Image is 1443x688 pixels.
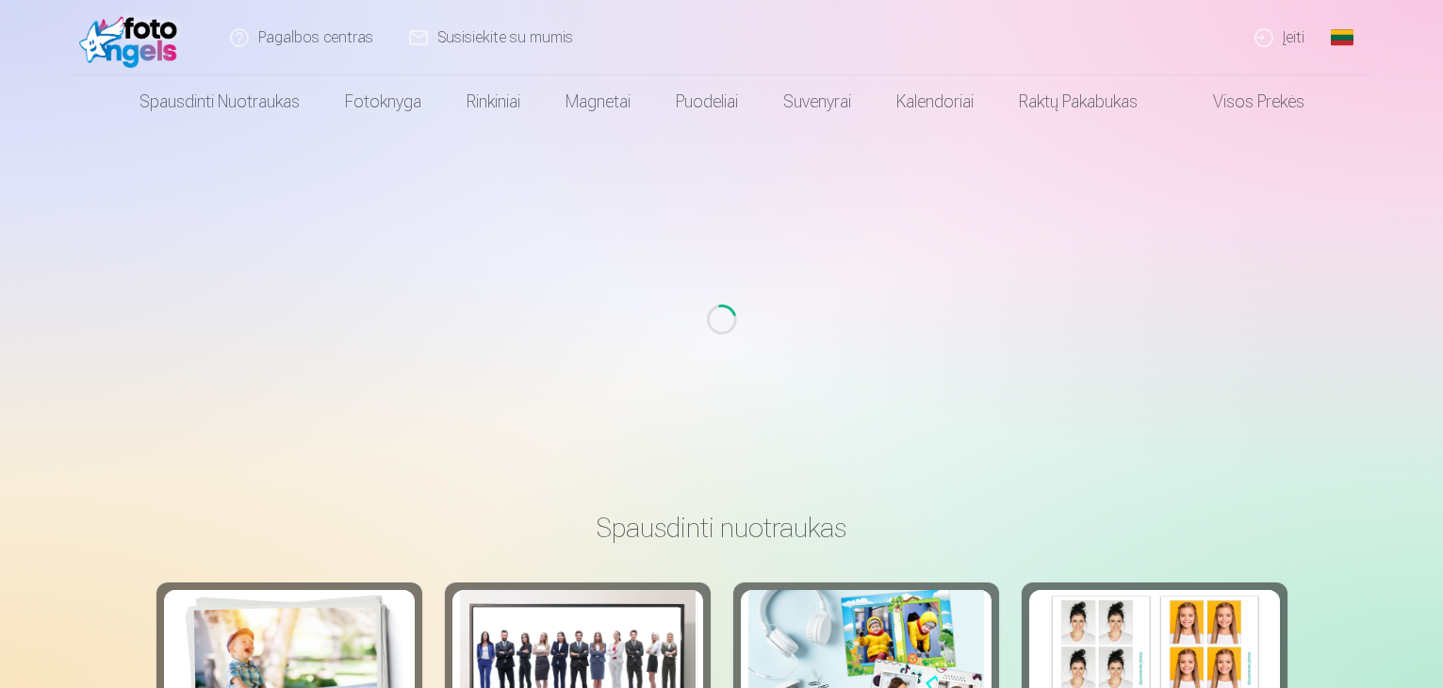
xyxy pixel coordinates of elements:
a: Spausdinti nuotraukas [117,75,322,128]
a: Visos prekės [1160,75,1327,128]
img: /fa2 [79,8,188,68]
a: Kalendoriai [874,75,996,128]
a: Rinkiniai [444,75,543,128]
a: Suvenyrai [761,75,874,128]
a: Raktų pakabukas [996,75,1160,128]
a: Magnetai [543,75,653,128]
a: Fotoknyga [322,75,444,128]
h3: Spausdinti nuotraukas [172,511,1272,545]
a: Puodeliai [653,75,761,128]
